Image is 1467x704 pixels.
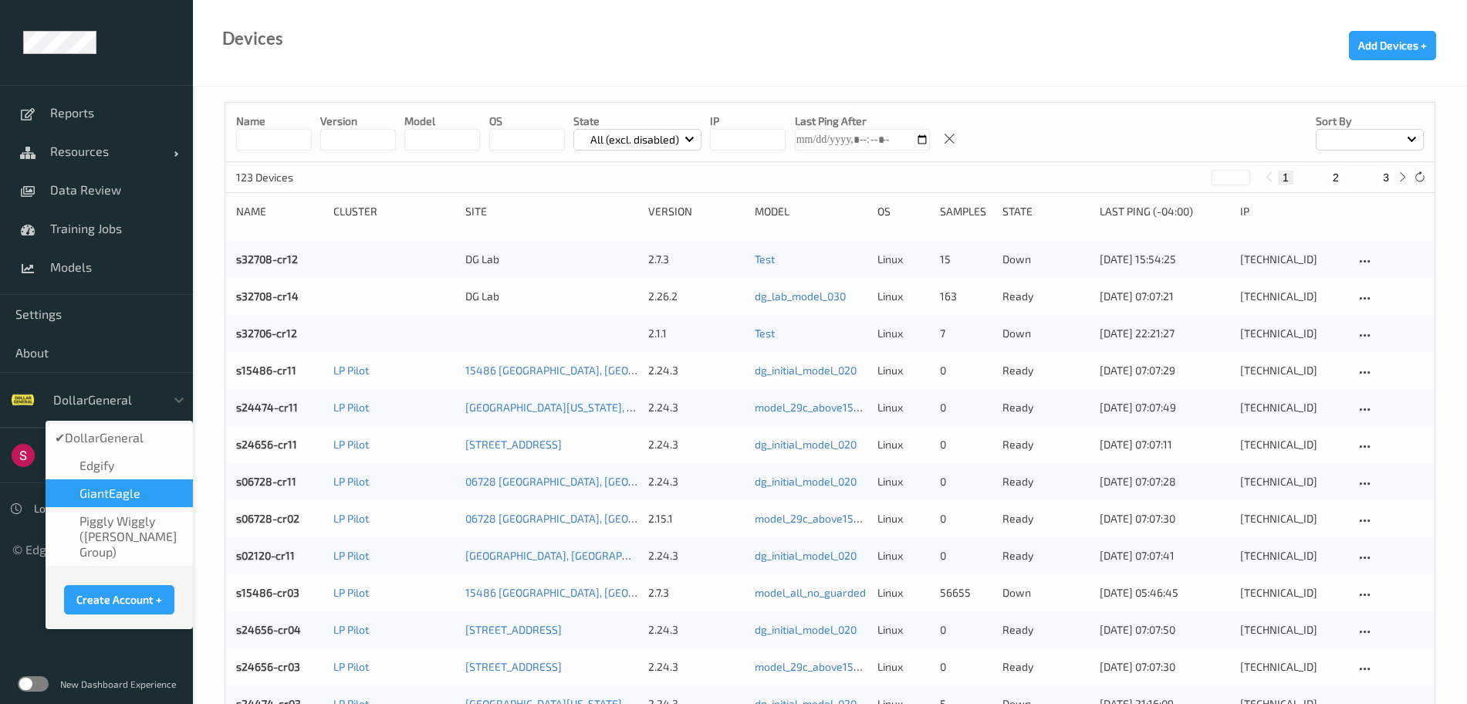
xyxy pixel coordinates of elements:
[755,327,775,340] a: Test
[940,548,992,564] div: 0
[333,660,369,673] a: LP Pilot
[236,475,296,488] a: s06728-cr11
[1240,204,1344,219] div: ip
[465,512,705,525] a: 06728 [GEOGRAPHIC_DATA], [GEOGRAPHIC_DATA]
[1100,204,1229,219] div: Last Ping (-04:00)
[940,659,992,675] div: 0
[320,113,396,129] p: version
[573,113,702,129] p: State
[1100,474,1229,489] div: [DATE] 07:07:28
[648,511,743,526] div: 2.15.1
[236,252,298,266] a: s32708-cr12
[465,586,705,599] a: 15486 [GEOGRAPHIC_DATA], [GEOGRAPHIC_DATA]
[465,623,562,636] a: [STREET_ADDRESS]
[1240,622,1344,638] div: [TECHNICAL_ID]
[1002,437,1089,452] p: ready
[236,623,301,636] a: s24656-cr04
[465,475,705,488] a: 06728 [GEOGRAPHIC_DATA], [GEOGRAPHIC_DATA]
[755,623,857,636] a: dg_initial_model_020
[1100,252,1229,267] div: [DATE] 15:54:25
[1002,585,1089,601] p: down
[795,113,930,129] p: Last Ping After
[1002,252,1089,267] p: down
[236,438,297,451] a: s24656-cr11
[755,475,857,488] a: dg_initial_model_020
[648,400,743,415] div: 2.24.3
[710,113,786,129] p: IP
[755,289,846,303] a: dg_lab_model_030
[1100,585,1229,601] div: [DATE] 05:46:45
[1002,548,1089,564] p: ready
[333,401,369,414] a: LP Pilot
[1240,548,1344,564] div: [TECHNICAL_ID]
[1240,400,1344,415] div: [TECHNICAL_ID]
[877,252,929,267] p: linux
[648,474,743,489] div: 2.24.3
[877,585,929,601] p: linux
[1240,511,1344,526] div: [TECHNICAL_ID]
[755,438,857,451] a: dg_initial_model_020
[648,548,743,564] div: 2.24.3
[648,622,743,638] div: 2.24.3
[648,252,743,267] div: 2.7.3
[465,204,638,219] div: Site
[1240,363,1344,378] div: [TECHNICAL_ID]
[236,660,300,673] a: s24656-cr03
[755,401,923,414] a: model_29c_above150_same_other
[940,400,992,415] div: 0
[236,289,299,303] a: s32708-cr14
[755,512,923,525] a: model_29c_above150_same_other
[940,585,992,601] div: 56655
[236,170,352,185] p: 123 Devices
[1100,437,1229,452] div: [DATE] 07:07:11
[755,586,866,599] a: model_all_no_guarded
[1278,171,1293,184] button: 1
[236,204,323,219] div: Name
[1240,585,1344,601] div: [TECHNICAL_ID]
[648,204,743,219] div: version
[940,326,992,341] div: 7
[1002,474,1089,489] p: ready
[755,364,857,377] a: dg_initial_model_020
[1002,289,1089,304] p: ready
[877,474,929,489] p: linux
[236,327,297,340] a: s32706-cr12
[465,549,672,562] a: [GEOGRAPHIC_DATA], [GEOGRAPHIC_DATA]
[877,659,929,675] p: linux
[877,400,929,415] p: linux
[465,401,728,414] a: [GEOGRAPHIC_DATA][US_STATE], [GEOGRAPHIC_DATA]
[940,363,992,378] div: 0
[236,113,312,129] p: Name
[1002,204,1089,219] div: State
[465,289,638,304] div: DG Lab
[877,326,929,341] p: linux
[333,586,369,599] a: LP Pilot
[940,204,992,219] div: Samples
[1240,326,1344,341] div: [TECHNICAL_ID]
[1100,326,1229,341] div: [DATE] 22:21:27
[1002,659,1089,675] p: ready
[1378,171,1394,184] button: 3
[940,511,992,526] div: 0
[1240,437,1344,452] div: [TECHNICAL_ID]
[1316,113,1424,129] p: Sort by
[877,437,929,452] p: linux
[940,289,992,304] div: 163
[648,289,743,304] div: 2.26.2
[333,204,455,219] div: Cluster
[755,660,923,673] a: model_29c_above150_same_other
[333,438,369,451] a: LP Pilot
[877,363,929,378] p: linux
[1002,400,1089,415] p: ready
[648,437,743,452] div: 2.24.3
[465,364,705,377] a: 15486 [GEOGRAPHIC_DATA], [GEOGRAPHIC_DATA]
[1100,548,1229,564] div: [DATE] 07:07:41
[333,549,369,562] a: LP Pilot
[1002,363,1089,378] p: ready
[1349,31,1436,60] button: Add Devices +
[236,586,299,599] a: s15486-cr03
[1100,400,1229,415] div: [DATE] 07:07:49
[404,113,480,129] p: model
[236,512,299,525] a: s06728-cr02
[1100,622,1229,638] div: [DATE] 07:07:50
